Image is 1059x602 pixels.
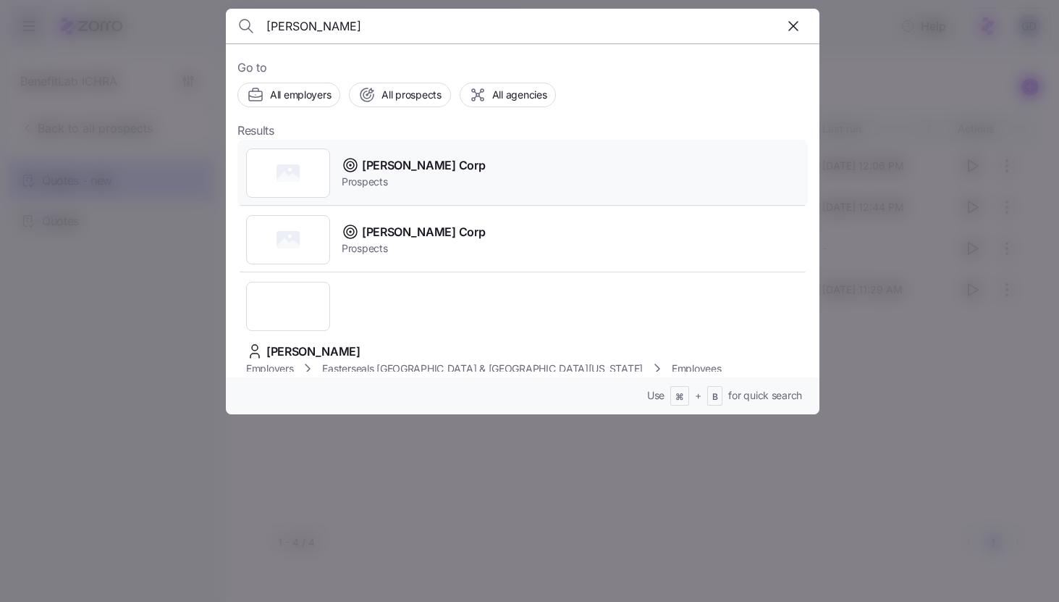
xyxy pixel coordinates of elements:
span: [PERSON_NAME] Corp [362,223,485,241]
span: Easterseals [GEOGRAPHIC_DATA] & [GEOGRAPHIC_DATA][US_STATE] [322,361,642,376]
span: ⌘ [675,391,684,404]
span: All agencies [492,88,547,102]
span: for quick search [728,388,802,403]
span: Employees [672,361,721,376]
span: Use [647,388,664,403]
span: Prospects [342,175,485,189]
span: Results [237,122,274,140]
span: Prospects [342,241,485,256]
span: [PERSON_NAME] [266,343,360,361]
span: [PERSON_NAME] Corp [362,156,485,175]
span: B [712,391,718,404]
span: Employers [246,361,293,376]
span: All prospects [381,88,441,102]
span: + [695,388,701,403]
span: Go to [237,59,808,77]
span: All employers [270,88,331,102]
button: All employers [237,83,340,107]
button: All prospects [349,83,450,107]
button: All agencies [460,83,557,107]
